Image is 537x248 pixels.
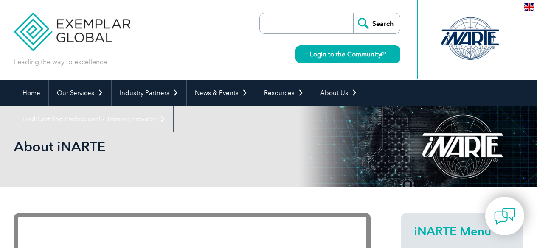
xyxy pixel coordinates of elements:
[14,106,173,132] a: Find Certified Professional / Training Provider
[353,13,400,33] input: Search
[295,45,400,63] a: Login to the Community
[112,80,186,106] a: Industry Partners
[187,80,256,106] a: News & Events
[14,80,48,106] a: Home
[14,57,107,67] p: Leading the way to excellence
[494,206,515,227] img: contact-chat.png
[381,52,386,56] img: open_square.png
[256,80,312,106] a: Resources
[312,80,365,106] a: About Us
[49,80,111,106] a: Our Services
[414,224,511,238] h2: iNARTE Menu
[524,3,534,11] img: en
[14,140,371,153] h2: About iNARTE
